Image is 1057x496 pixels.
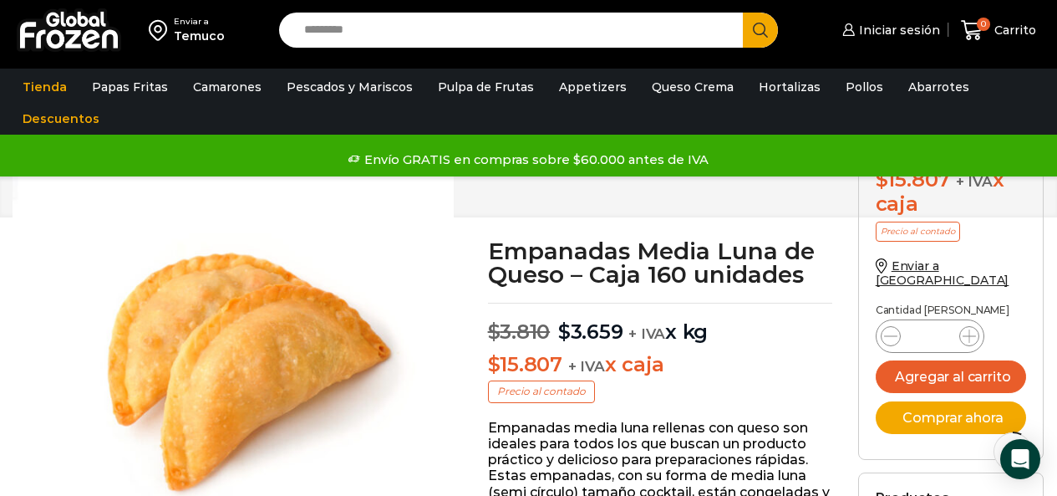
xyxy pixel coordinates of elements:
[876,401,1026,434] button: Comprar ahora
[488,353,833,377] p: x caja
[838,13,940,47] a: Iniciar sesión
[278,71,421,103] a: Pescados y Mariscos
[876,167,888,192] span: $
[914,325,946,348] input: Product quantity
[568,358,605,375] span: + IVA
[956,173,993,190] span: + IVA
[643,71,742,103] a: Queso Crema
[558,320,623,344] bdi: 3.659
[429,71,542,103] a: Pulpa de Frutas
[488,352,501,376] span: $
[876,258,1009,288] a: Enviar a [GEOGRAPHIC_DATA]
[558,320,571,344] span: $
[876,360,1026,393] button: Agregar al carrito
[488,303,833,345] p: x kg
[14,71,75,103] a: Tienda
[149,16,174,44] img: address-field-icon.svg
[876,167,950,192] bdi: 15.807
[957,11,1040,50] a: 0 Carrito
[855,22,940,38] span: Iniciar sesión
[185,71,270,103] a: Camarones
[551,71,635,103] a: Appetizers
[488,320,551,344] bdi: 3.810
[837,71,892,103] a: Pollos
[174,16,225,28] div: Enviar a
[876,304,1026,316] p: Cantidad [PERSON_NAME]
[628,325,665,342] span: + IVA
[1000,439,1040,479] div: Open Intercom Messenger
[84,71,176,103] a: Papas Fritas
[977,18,990,31] span: 0
[14,103,108,135] a: Descuentos
[876,168,1026,217] div: x caja
[488,239,833,286] h1: Empanadas Media Luna de Queso – Caja 160 unidades
[488,320,501,344] span: $
[743,13,778,48] button: Search button
[488,381,595,402] p: Precio al contado
[174,28,225,44] div: Temuco
[488,352,562,376] bdi: 15.807
[750,71,829,103] a: Hortalizas
[990,22,1036,38] span: Carrito
[876,222,960,242] p: Precio al contado
[900,71,978,103] a: Abarrotes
